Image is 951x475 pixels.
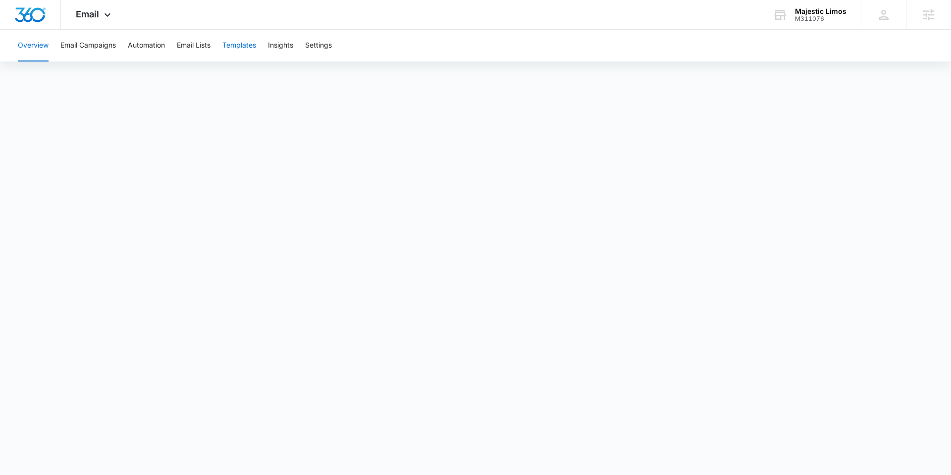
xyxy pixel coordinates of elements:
button: Email Campaigns [60,30,116,61]
button: Email Lists [177,30,211,61]
button: Templates [222,30,256,61]
div: account name [795,7,846,15]
button: Automation [128,30,165,61]
button: Insights [268,30,293,61]
button: Overview [18,30,49,61]
button: Settings [305,30,332,61]
div: account id [795,15,846,22]
span: Email [76,9,99,19]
